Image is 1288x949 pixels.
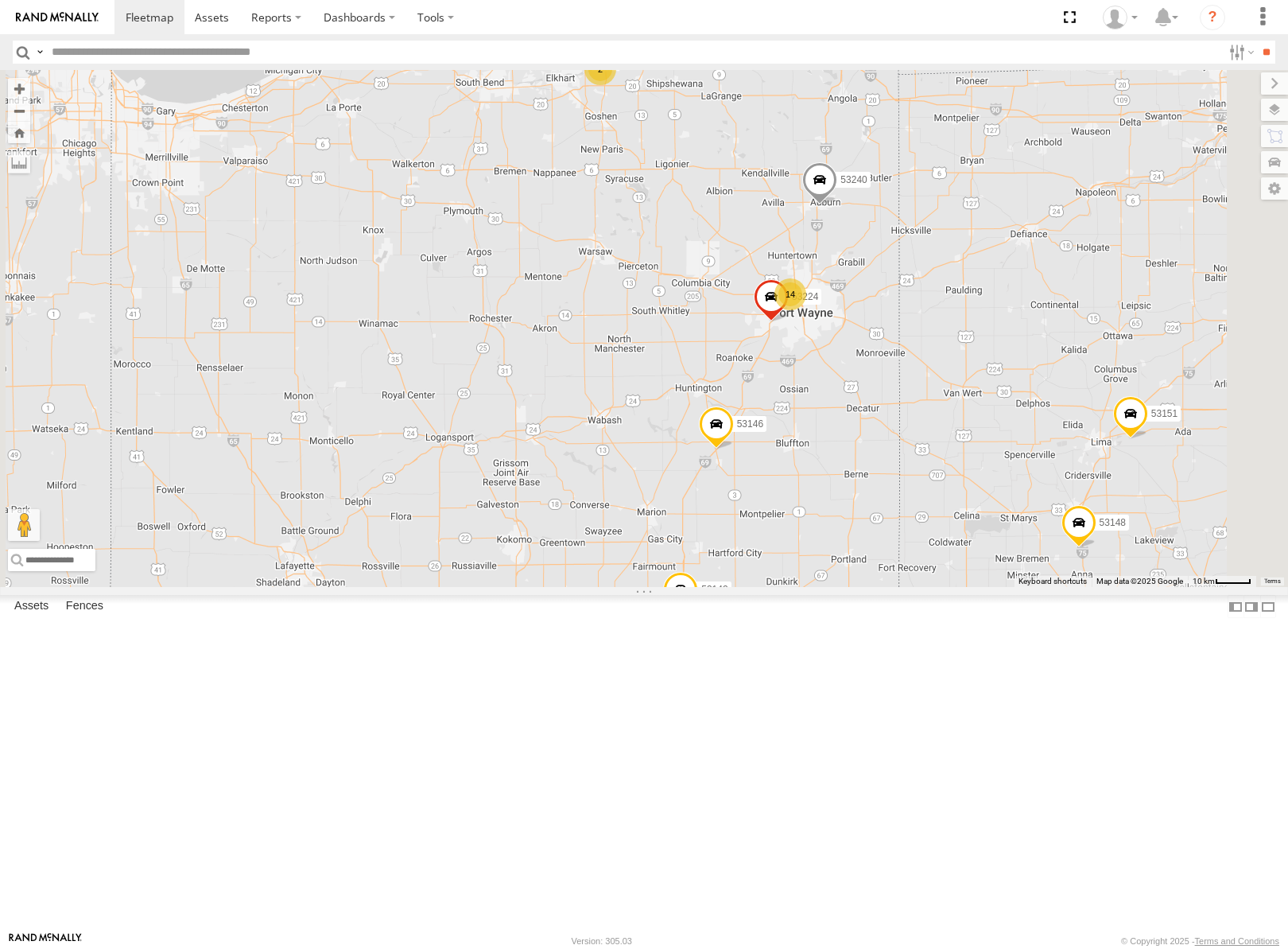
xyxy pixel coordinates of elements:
[1195,936,1279,946] a: Terms and Conditions
[1260,595,1276,618] label: Hide Summary Table
[1121,936,1279,946] div: © Copyright 2025 -
[572,936,632,946] div: Version: 305.03
[1018,576,1087,587] button: Keyboard shortcuts
[774,278,806,310] div: 14
[737,418,763,430] span: 53146
[1228,595,1243,618] label: Dock Summary Table to the Left
[1264,578,1281,584] a: Terms
[1261,177,1288,200] label: Map Settings
[1223,41,1257,64] label: Search Filter Options
[840,174,867,185] span: 53240
[1193,577,1215,585] span: 10 km
[8,151,30,173] label: Measure
[1243,595,1259,618] label: Dock Summary Table to the Right
[8,99,30,122] button: Zoom out
[1188,576,1256,587] button: Map Scale: 10 km per 42 pixels
[1097,6,1143,29] div: Miky Transport
[9,933,82,949] a: Visit our Website
[8,509,40,541] button: Drag Pegman onto the map to open Street View
[1096,577,1183,585] span: Map data ©2025 Google
[16,12,99,23] img: rand-logo.svg
[8,78,30,99] button: Zoom in
[8,122,30,143] button: Zoom Home
[58,596,111,618] label: Fences
[1200,5,1225,30] i: ?
[1100,517,1126,528] span: 53148
[701,585,727,596] span: 53142
[33,41,46,64] label: Search Query
[6,596,56,618] label: Assets
[1151,408,1177,419] span: 53151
